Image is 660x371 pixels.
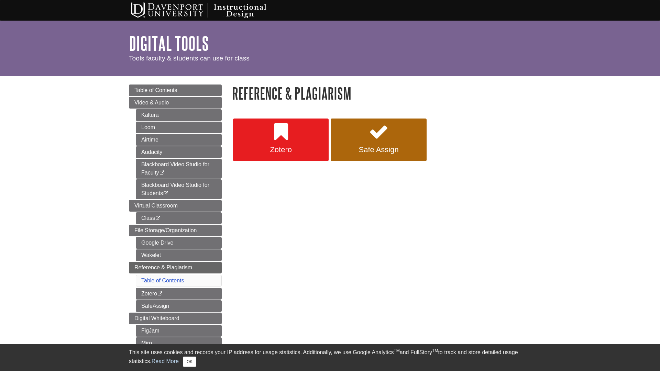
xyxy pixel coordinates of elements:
a: Audacity [136,146,222,158]
a: Airtime [136,134,222,146]
span: Video & Audio [134,100,169,105]
a: Virtual Classroom [129,200,222,212]
i: This link opens in a new window [157,292,163,296]
span: Reference & Plagiarism [134,265,192,270]
a: Reference & Plagiarism [129,262,222,273]
a: Kaltura [136,109,222,121]
i: This link opens in a new window [159,171,165,175]
a: Read More [152,358,179,364]
a: Digital Tools [129,33,209,54]
span: Tools faculty & students can use for class [129,55,250,62]
span: Virtual Classroom [134,203,178,209]
i: This link opens in a new window [163,191,169,196]
a: Wakelet [136,249,222,261]
span: File Storage/Organization [134,227,197,233]
span: Zotero [238,145,323,154]
a: Zotero [233,119,329,161]
button: Close [183,357,196,367]
i: This link opens in a new window [155,216,161,221]
a: Zotero [136,288,222,300]
a: File Storage/Organization [129,225,222,236]
a: Loom [136,122,222,133]
h1: Reference & Plagiarism [232,85,531,102]
a: Table of Contents [129,85,222,96]
span: Digital Whiteboard [134,315,179,321]
a: SafeAssign [136,300,222,312]
img: Davenport University Instructional Design [125,2,290,19]
a: Table of Contents [141,278,184,283]
sup: TM [432,348,438,353]
a: Video & Audio [129,97,222,109]
a: Digital Whiteboard [129,313,222,324]
span: Safe Assign [336,145,421,154]
a: Safe Assign [331,119,426,161]
div: This site uses cookies and records your IP address for usage statistics. Additionally, we use Goo... [129,348,531,367]
span: Table of Contents [134,87,177,93]
a: Blackboard Video Studio for Students [136,179,222,199]
sup: TM [394,348,399,353]
a: FigJam [136,325,222,337]
a: Blackboard Video Studio for Faculty [136,159,222,179]
a: Class [136,212,222,224]
a: Miro [136,337,222,349]
a: Google Drive [136,237,222,249]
